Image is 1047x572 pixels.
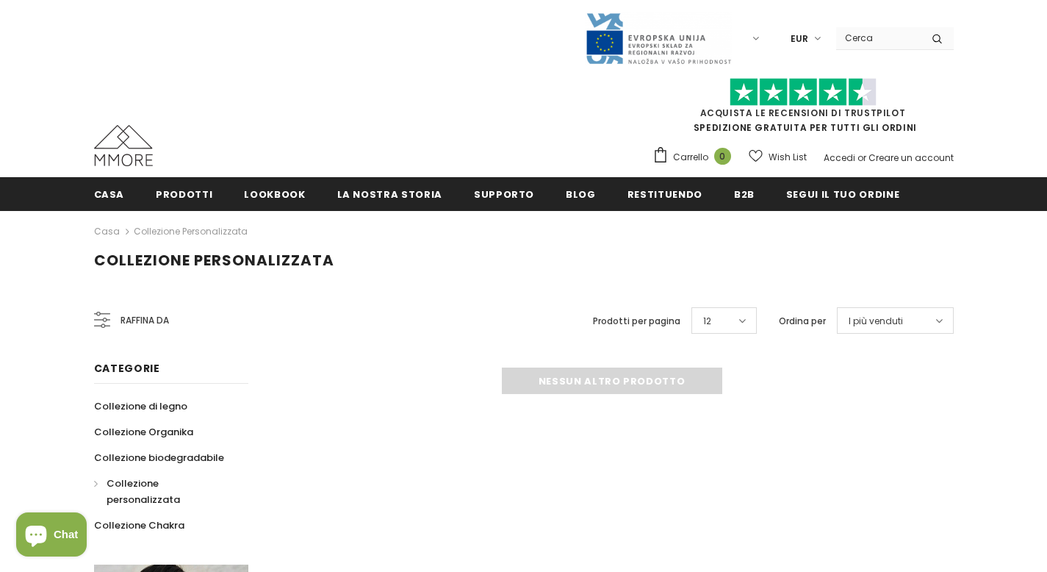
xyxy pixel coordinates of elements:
[703,314,711,329] span: 12
[94,393,187,419] a: Collezione di legno
[156,177,212,210] a: Prodotti
[769,150,807,165] span: Wish List
[94,471,232,512] a: Collezione personalizzata
[593,314,680,329] label: Prodotti per pagina
[836,27,921,49] input: Search Site
[244,187,305,201] span: Lookbook
[849,314,903,329] span: I più venduti
[474,187,534,201] span: supporto
[749,144,807,170] a: Wish List
[566,187,596,201] span: Blog
[791,32,808,46] span: EUR
[627,187,702,201] span: Restituendo
[94,445,224,471] a: Collezione biodegradabile
[94,425,193,439] span: Collezione Organika
[94,361,160,376] span: Categorie
[134,225,248,237] a: Collezione personalizzata
[94,223,120,240] a: Casa
[94,125,153,166] img: Casi MMORE
[94,250,334,271] span: Collezione personalizzata
[94,518,184,532] span: Collezione Chakra
[120,312,169,329] span: Raffina da
[730,78,877,107] img: Fidati di Pilot Stars
[786,187,899,201] span: Segui il tuo ordine
[585,12,732,65] img: Javni Razpis
[734,187,755,201] span: B2B
[673,150,708,165] span: Carrello
[94,177,125,210] a: Casa
[12,512,91,560] inbox-online-store-chat: Shopify online store chat
[652,85,954,134] span: SPEDIZIONE GRATUITA PER TUTTI GLI ORDINI
[337,187,442,201] span: La nostra storia
[714,148,731,165] span: 0
[94,187,125,201] span: Casa
[857,151,866,164] span: or
[566,177,596,210] a: Blog
[337,177,442,210] a: La nostra storia
[652,146,738,168] a: Carrello 0
[824,151,855,164] a: Accedi
[700,107,906,119] a: Acquista le recensioni di TrustPilot
[474,177,534,210] a: supporto
[734,177,755,210] a: B2B
[94,419,193,445] a: Collezione Organika
[94,512,184,538] a: Collezione Chakra
[107,476,180,507] span: Collezione personalizzata
[779,314,826,329] label: Ordina per
[94,451,224,465] span: Collezione biodegradabile
[156,187,212,201] span: Prodotti
[627,177,702,210] a: Restituendo
[786,177,899,210] a: Segui il tuo ordine
[244,177,305,210] a: Lookbook
[868,151,954,164] a: Creare un account
[94,399,187,413] span: Collezione di legno
[585,32,732,44] a: Javni Razpis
